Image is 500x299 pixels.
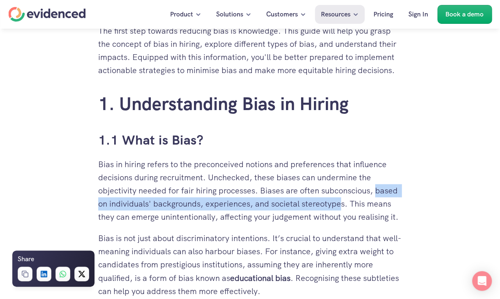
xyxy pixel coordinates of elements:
a: 1.1 What is Bias? [98,131,204,149]
p: Solutions [216,9,243,20]
a: Pricing [367,5,399,24]
h6: Share [18,254,34,264]
a: 1. Understanding Bias in Hiring [98,92,349,115]
strong: educational bias [230,272,290,283]
a: Sign In [402,5,434,24]
p: Bias is not just about discriminatory intentions. It’s crucial to understand that well-meaning in... [98,232,402,297]
p: Sign In [408,9,428,20]
p: Product [170,9,193,20]
p: Customers [266,9,298,20]
div: Open Intercom Messenger [472,271,492,291]
p: Pricing [373,9,393,20]
a: Book a demo [437,5,492,24]
p: Bias in hiring refers to the preconceived notions and preferences that influence decisions during... [98,158,402,223]
p: Book a demo [445,9,484,20]
a: Home [8,7,85,22]
p: Resources [321,9,350,20]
